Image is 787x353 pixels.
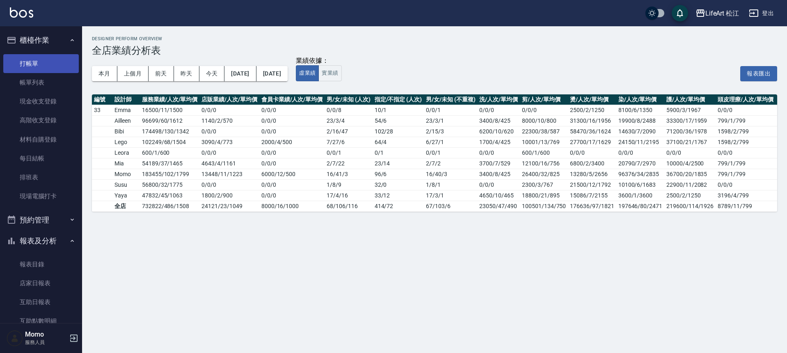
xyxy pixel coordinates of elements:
td: 2500/2/1250 [568,105,616,115]
a: 高階收支登錄 [3,111,79,130]
td: 0 / 0 / 0 [199,147,259,158]
td: 56800 / 32 / 1775 [140,179,199,190]
p: 服務人員 [25,339,67,346]
td: 8000/10/800 [520,115,568,126]
button: 報表匯出 [740,66,777,81]
a: 報表匯出 [740,69,777,77]
td: 31300/16/1956 [568,115,616,126]
img: Logo [10,7,33,18]
td: 22300/38/587 [520,126,568,137]
td: Emma [112,105,140,115]
td: 100501/134/750 [520,201,568,211]
td: 0 / 0 / 1 [424,105,477,115]
td: 32 / 0 [373,179,424,190]
td: 6200/10/620 [477,126,520,137]
td: 4643 / 4 / 1161 [199,158,259,169]
td: 67 / 103 / 6 [424,201,477,211]
td: 23050/47/490 [477,201,520,211]
td: Ailleen [112,115,140,126]
td: 600/1/600 [520,147,568,158]
td: 3600/1/3600 [616,190,664,201]
td: 24150/11/2195 [616,137,664,147]
td: 2 / 7 / 22 [325,158,372,169]
td: 0 / 0 / 0 [259,126,325,137]
td: 26400/32/825 [520,169,568,179]
td: 12100/16/756 [520,158,568,169]
td: 0 / 0 / 0 [199,179,259,190]
td: 4650/10/465 [477,190,520,201]
a: 帳單列表 [3,73,79,92]
td: 96376/34/2835 [616,169,664,179]
td: 2300/3/767 [520,179,568,190]
td: 0 / 0 / 0 [259,158,325,169]
td: 3090 / 4 / 773 [199,137,259,147]
h2: Designer Perform Overview [92,36,777,41]
a: 材料自購登錄 [3,130,79,149]
td: 0 / 0 / 0 [259,147,325,158]
td: 2 / 7 / 2 [424,158,477,169]
td: 18800/21/895 [520,190,568,201]
h3: 全店業績分析表 [92,45,777,56]
td: 3400/8/425 [477,169,520,179]
td: 71200/36/1978 [664,126,716,137]
td: 102249 / 68 / 1504 [140,137,199,147]
button: 前天 [149,66,174,81]
td: 3700/7/529 [477,158,520,169]
button: 本月 [92,66,117,81]
td: 17 / 4 / 16 [325,190,372,201]
td: 3400/8/425 [477,115,520,126]
th: 洗/人次/單均價 [477,94,520,105]
button: 實業績 [318,65,341,81]
td: 414 / 72 [373,201,424,211]
td: 20790/7/2970 [616,158,664,169]
td: 0/0/0 [477,105,520,115]
td: 68 / 106 / 116 [325,201,372,211]
td: 10100/6/1683 [616,179,664,190]
td: 600 / 1 / 600 [140,147,199,158]
td: Leora [112,147,140,158]
td: 8789/11/799 [716,201,775,211]
button: [DATE] [224,66,256,81]
td: 2500/2/1250 [664,190,716,201]
td: 54 / 6 [373,115,424,126]
td: 33 [92,105,112,115]
button: 預約管理 [3,209,79,231]
td: 1598/2/799 [716,137,775,147]
td: 6000 / 12 / 500 [259,169,325,179]
div: LifeArt 松江 [705,8,739,18]
button: 報表及分析 [3,230,79,252]
td: 22900/11/2082 [664,179,716,190]
td: 2 / 16 / 47 [325,126,372,137]
td: 14630/7/2090 [616,126,664,137]
td: 0 / 0 / 1 [325,147,372,158]
td: 0/0/0 [568,147,616,158]
td: 10 / 1 [373,105,424,115]
td: 47832 / 45 / 1063 [140,190,199,201]
td: 799/1/799 [716,115,775,126]
td: 23 / 14 [373,158,424,169]
a: 現場電腦打卡 [3,187,79,206]
td: 0/0/0 [520,105,568,115]
td: Momo [112,169,140,179]
td: Bibi [112,126,140,137]
h5: Momo [25,330,67,339]
td: 0 / 0 / 0 [199,105,259,115]
td: 8000 / 16 / 1000 [259,201,325,211]
th: 剪/人次/單均價 [520,94,568,105]
th: 男/女/未知 (不重複) [424,94,477,105]
th: 燙/人次/單均價 [568,94,616,105]
td: 10001/13/769 [520,137,568,147]
td: 16 / 40 / 3 [424,169,477,179]
td: 0/0/0 [616,147,664,158]
a: 報表目錄 [3,255,79,274]
td: 37100/21/1767 [664,137,716,147]
button: 虛業績 [296,65,319,81]
td: 33300/17/1959 [664,115,716,126]
td: 176636/97/1821 [568,201,616,211]
th: 店販業績/人次/單均價 [199,94,259,105]
td: 183455 / 102 / 1799 [140,169,199,179]
td: 0/0/0 [664,147,716,158]
td: 0 / 0 / 0 [259,190,325,201]
td: 799/1/799 [716,158,775,169]
th: 護/人次/單均價 [664,94,716,105]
